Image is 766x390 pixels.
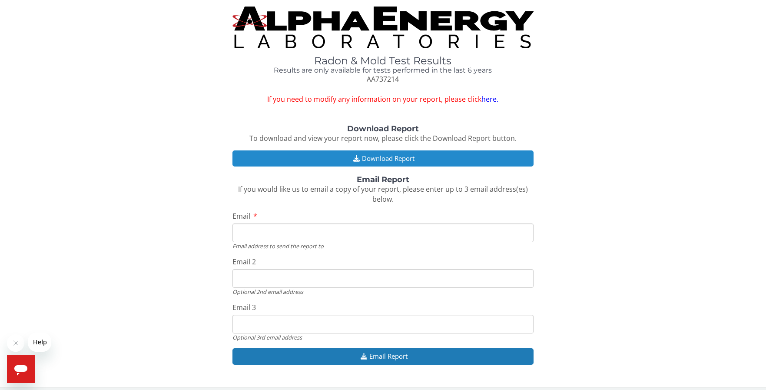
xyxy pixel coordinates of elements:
[357,175,409,184] strong: Email Report
[232,257,256,267] span: Email 2
[232,150,534,167] button: Download Report
[28,333,51,352] iframe: Message from company
[347,124,419,133] strong: Download Report
[232,7,534,48] img: TightCrop.jpg
[238,184,528,204] span: If you would like us to email a copy of your report, please enter up to 3 email address(es) below.
[232,94,534,104] span: If you need to modify any information on your report, please click
[232,55,534,67] h1: Radon & Mold Test Results
[7,355,35,383] iframe: Button to launch messaging window
[232,348,534,364] button: Email Report
[367,74,399,84] span: AA737214
[481,94,498,104] a: here.
[232,67,534,74] h4: Results are only available for tests performed in the last 6 years
[232,242,534,250] div: Email address to send the report to
[249,133,517,143] span: To download and view your report now, please click the Download Report button.
[7,334,24,352] iframe: Close message
[232,288,534,296] div: Optional 2nd email address
[232,333,534,341] div: Optional 3rd email address
[232,303,256,312] span: Email 3
[232,211,250,221] span: Email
